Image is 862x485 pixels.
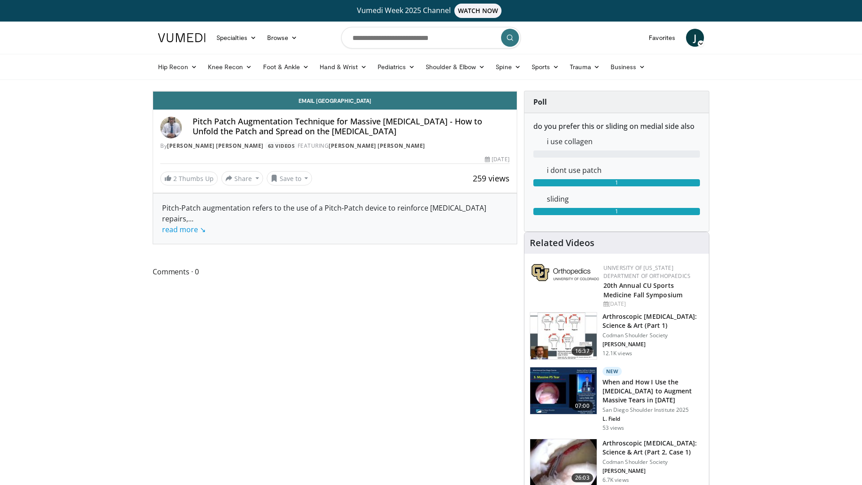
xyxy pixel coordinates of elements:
[572,347,593,356] span: 16:37
[211,29,262,47] a: Specialties
[329,142,425,150] a: [PERSON_NAME] [PERSON_NAME]
[603,367,622,376] p: New
[603,341,704,348] p: [PERSON_NAME]
[603,467,704,475] p: [PERSON_NAME]
[603,281,682,299] a: 20th Annual CU Sports Medicine Fall Symposium
[160,142,510,150] div: By FEATURING
[540,136,707,147] dd: i use collagen
[265,142,298,150] a: 63 Videos
[603,312,704,330] h3: Arthroscopic [MEDICAL_DATA]: Science & Art (Part 1)
[372,58,420,76] a: Pediatrics
[603,439,704,457] h3: Arthroscopic [MEDICAL_DATA]: Science & Art (Part 2, Case 1)
[533,97,547,107] strong: Poll
[485,155,509,163] div: [DATE]
[603,332,704,339] p: Codman Shoulder Society
[153,58,202,76] a: Hip Recon
[262,29,303,47] a: Browse
[603,350,632,357] p: 12.1K views
[686,29,704,47] a: J
[193,117,510,136] h4: Pitch Patch Augmentation Technique for Massive [MEDICAL_DATA] - How to Unfold the Patch and Sprea...
[221,171,263,185] button: Share
[160,117,182,138] img: Avatar
[258,58,315,76] a: Foot & Ankle
[530,367,704,432] a: 07:00 New When and How I Use the [MEDICAL_DATA] to Augment Massive Tears in [DATE] San Diego Shou...
[603,476,629,484] p: 6.7K views
[533,208,700,215] div: 1
[162,225,206,234] a: read more ↘
[533,122,700,131] h6: do you prefer this or sliding on medial side also
[160,172,218,185] a: 2 Thumbs Up
[603,424,625,432] p: 53 views
[526,58,565,76] a: Sports
[314,58,372,76] a: Hand & Wrist
[532,264,599,281] img: 355603a8-37da-49b6-856f-e00d7e9307d3.png.150x105_q85_autocrop_double_scale_upscale_version-0.2.png
[341,27,521,48] input: Search topics, interventions
[603,264,690,280] a: University of [US_STATE] Department of Orthopaedics
[603,406,704,414] p: San Diego Shoulder Institute 2025
[530,238,594,248] h4: Related Videos
[530,313,597,359] img: 83a4a6a0-2498-4462-a6c6-c2fb0fff2d55.150x105_q85_crop-smart_upscale.jpg
[159,4,703,18] a: Vumedi Week 2025 ChannelWATCH NOW
[490,58,526,76] a: Spine
[603,415,704,423] p: L. Field
[643,29,681,47] a: Favorites
[540,165,707,176] dd: i dont use patch
[540,194,707,204] dd: sliding
[158,33,206,42] img: VuMedi Logo
[603,378,704,405] h3: When and How I Use the [MEDICAL_DATA] to Augment Massive Tears in [DATE]
[473,173,510,184] span: 259 views
[153,266,517,278] span: Comments 0
[605,58,651,76] a: Business
[572,401,593,410] span: 07:00
[572,473,593,482] span: 26:03
[153,92,517,110] a: Email [GEOGRAPHIC_DATA]
[603,300,702,308] div: [DATE]
[173,174,177,183] span: 2
[202,58,258,76] a: Knee Recon
[420,58,490,76] a: Shoulder & Elbow
[530,367,597,414] img: bb5e53e6-f191-420d-8cc3-3697f5341a0d.150x105_q85_crop-smart_upscale.jpg
[603,459,704,466] p: Codman Shoulder Society
[530,312,704,360] a: 16:37 Arthroscopic [MEDICAL_DATA]: Science & Art (Part 1) Codman Shoulder Society [PERSON_NAME] 1...
[267,171,312,185] button: Save to
[533,179,700,186] div: 1
[167,142,264,150] a: [PERSON_NAME] [PERSON_NAME]
[162,203,508,235] div: Pitch-Patch augmentation refers to the use of a Pitch-Patch device to reinforce [MEDICAL_DATA] re...
[454,4,502,18] span: WATCH NOW
[564,58,605,76] a: Trauma
[153,91,517,92] video-js: Video Player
